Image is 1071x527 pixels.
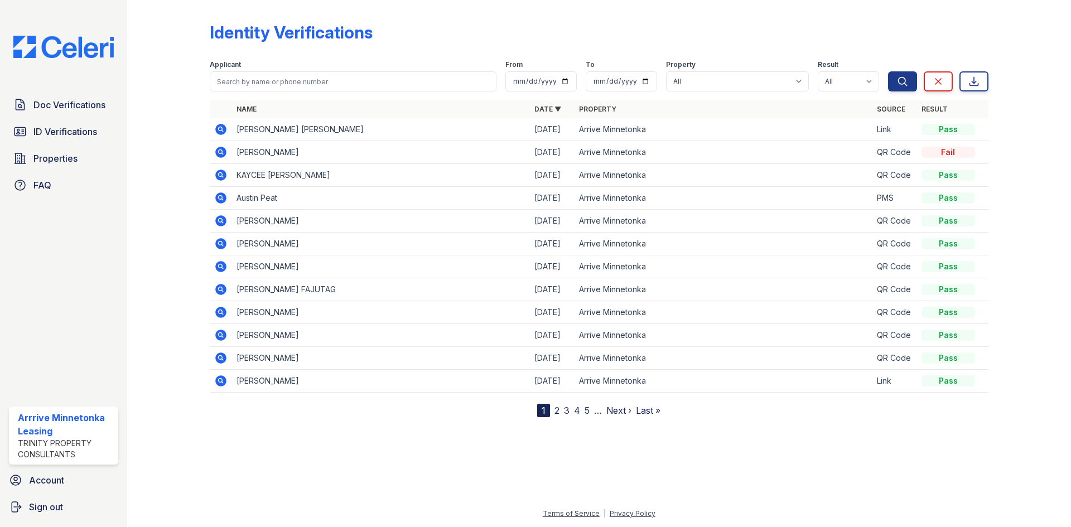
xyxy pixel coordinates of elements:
[872,141,917,164] td: QR Code
[232,141,530,164] td: [PERSON_NAME]
[575,324,872,347] td: Arrive Minnetonka
[922,192,975,204] div: Pass
[922,352,975,364] div: Pass
[922,330,975,341] div: Pass
[232,347,530,370] td: [PERSON_NAME]
[232,118,530,141] td: [PERSON_NAME] [PERSON_NAME]
[18,411,114,438] div: Arrrive Minnetonka Leasing
[872,210,917,233] td: QR Code
[575,370,872,393] td: Arrive Minnetonka
[33,98,105,112] span: Doc Verifications
[922,375,975,386] div: Pass
[872,255,917,278] td: QR Code
[575,210,872,233] td: Arrive Minnetonka
[575,255,872,278] td: Arrive Minnetonka
[530,301,575,324] td: [DATE]
[922,215,975,226] div: Pass
[872,164,917,187] td: QR Code
[210,22,373,42] div: Identity Verifications
[530,233,575,255] td: [DATE]
[922,238,975,249] div: Pass
[18,438,114,460] div: Trinity Property Consultants
[575,187,872,210] td: Arrive Minnetonka
[33,125,97,138] span: ID Verifications
[232,187,530,210] td: Austin Peat
[530,187,575,210] td: [DATE]
[554,405,559,416] a: 2
[575,118,872,141] td: Arrive Minnetonka
[575,141,872,164] td: Arrive Minnetonka
[530,141,575,164] td: [DATE]
[530,255,575,278] td: [DATE]
[537,404,550,417] div: 1
[604,509,606,518] div: |
[33,178,51,192] span: FAQ
[922,105,948,113] a: Result
[606,405,631,416] a: Next ›
[872,233,917,255] td: QR Code
[579,105,616,113] a: Property
[575,278,872,301] td: Arrive Minnetonka
[575,233,872,255] td: Arrive Minnetonka
[4,469,123,491] a: Account
[574,405,580,416] a: 4
[543,509,600,518] a: Terms of Service
[29,473,64,487] span: Account
[666,60,696,69] label: Property
[877,105,905,113] a: Source
[232,164,530,187] td: KAYCEE [PERSON_NAME]
[872,324,917,347] td: QR Code
[594,404,602,417] span: …
[232,255,530,278] td: [PERSON_NAME]
[610,509,655,518] a: Privacy Policy
[33,152,78,165] span: Properties
[9,147,118,170] a: Properties
[505,60,523,69] label: From
[922,170,975,181] div: Pass
[232,301,530,324] td: [PERSON_NAME]
[4,496,123,518] a: Sign out
[818,60,838,69] label: Result
[922,147,975,158] div: Fail
[872,370,917,393] td: Link
[530,118,575,141] td: [DATE]
[586,60,595,69] label: To
[872,118,917,141] td: Link
[530,370,575,393] td: [DATE]
[530,347,575,370] td: [DATE]
[210,71,496,91] input: Search by name or phone number
[534,105,561,113] a: Date ▼
[575,347,872,370] td: Arrive Minnetonka
[232,370,530,393] td: [PERSON_NAME]
[232,210,530,233] td: [PERSON_NAME]
[237,105,257,113] a: Name
[4,36,123,58] img: CE_Logo_Blue-a8612792a0a2168367f1c8372b55b34899dd931a85d93a1a3d3e32e68fde9ad4.png
[575,301,872,324] td: Arrive Minnetonka
[872,301,917,324] td: QR Code
[564,405,570,416] a: 3
[922,261,975,272] div: Pass
[922,307,975,318] div: Pass
[232,233,530,255] td: [PERSON_NAME]
[872,278,917,301] td: QR Code
[232,278,530,301] td: [PERSON_NAME] FAJUTAG
[29,500,63,514] span: Sign out
[210,60,241,69] label: Applicant
[232,324,530,347] td: [PERSON_NAME]
[530,278,575,301] td: [DATE]
[922,124,975,135] div: Pass
[636,405,660,416] a: Last »
[922,284,975,295] div: Pass
[585,405,590,416] a: 5
[530,164,575,187] td: [DATE]
[9,120,118,143] a: ID Verifications
[530,210,575,233] td: [DATE]
[872,347,917,370] td: QR Code
[9,174,118,196] a: FAQ
[872,187,917,210] td: PMS
[9,94,118,116] a: Doc Verifications
[530,324,575,347] td: [DATE]
[575,164,872,187] td: Arrive Minnetonka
